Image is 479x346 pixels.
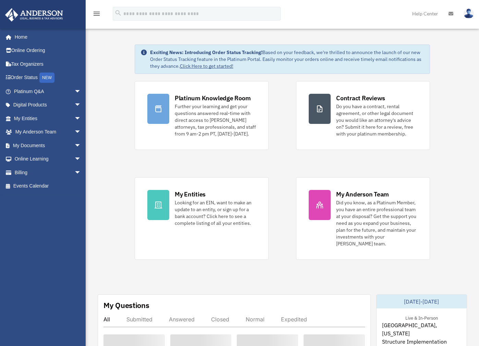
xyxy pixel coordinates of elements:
div: Expedited [281,316,307,323]
span: arrow_drop_down [74,152,88,166]
img: Anderson Advisors Platinum Portal [3,8,65,22]
span: arrow_drop_down [74,125,88,139]
div: Submitted [126,316,152,323]
a: Billingarrow_drop_down [5,166,91,179]
div: Answered [169,316,195,323]
span: arrow_drop_down [74,112,88,126]
a: Order StatusNEW [5,71,91,85]
a: My Anderson Team Did you know, as a Platinum Member, you have an entire professional team at your... [296,177,430,260]
div: Platinum Knowledge Room [175,94,251,102]
div: [DATE]-[DATE] [377,295,467,308]
strong: Exciting News: Introducing Order Status Tracking! [150,49,262,55]
a: My Anderson Teamarrow_drop_down [5,125,91,139]
a: Home [5,30,88,44]
i: menu [93,10,101,18]
div: Looking for an EIN, want to make an update to an entity, or sign up for a bank account? Click her... [175,199,256,227]
div: Normal [246,316,265,323]
a: Click Here to get started! [180,63,233,69]
div: Contract Reviews [336,94,385,102]
a: Tax Organizers [5,57,91,71]
a: My Documentsarrow_drop_down [5,139,91,152]
a: Online Learningarrow_drop_down [5,152,91,166]
a: Events Calendar [5,179,91,193]
a: Platinum Q&Aarrow_drop_down [5,85,91,98]
a: My Entitiesarrow_drop_down [5,112,91,125]
a: Contract Reviews Do you have a contract, rental agreement, or other legal document you would like... [296,81,430,150]
a: My Entities Looking for an EIN, want to make an update to an entity, or sign up for a bank accoun... [135,177,269,260]
span: arrow_drop_down [74,85,88,99]
div: Based on your feedback, we're thrilled to announce the launch of our new Order Status Tracking fe... [150,49,424,69]
div: My Entities [175,190,206,198]
span: [GEOGRAPHIC_DATA], [US_STATE] [382,321,462,337]
a: Platinum Knowledge Room Further your learning and get your questions answered real-time with dire... [135,81,269,150]
div: All [103,316,110,323]
span: arrow_drop_down [74,98,88,112]
div: Do you have a contract, rental agreement, or other legal document you would like an attorney's ad... [336,103,417,137]
div: My Questions [103,300,149,310]
div: Further your learning and get your questions answered real-time with direct access to [PERSON_NAM... [175,103,256,137]
div: Closed [211,316,229,323]
img: User Pic [464,9,474,18]
div: Live & In-Person [400,314,443,321]
a: menu [93,12,101,18]
a: Online Ordering [5,44,91,57]
div: NEW [39,73,54,83]
span: arrow_drop_down [74,139,88,153]
a: Digital Productsarrow_drop_down [5,98,91,112]
span: arrow_drop_down [74,166,88,180]
div: Did you know, as a Platinum Member, you have an entire professional team at your disposal? Get th... [336,199,417,247]
i: search [114,9,122,17]
div: My Anderson Team [336,190,389,198]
